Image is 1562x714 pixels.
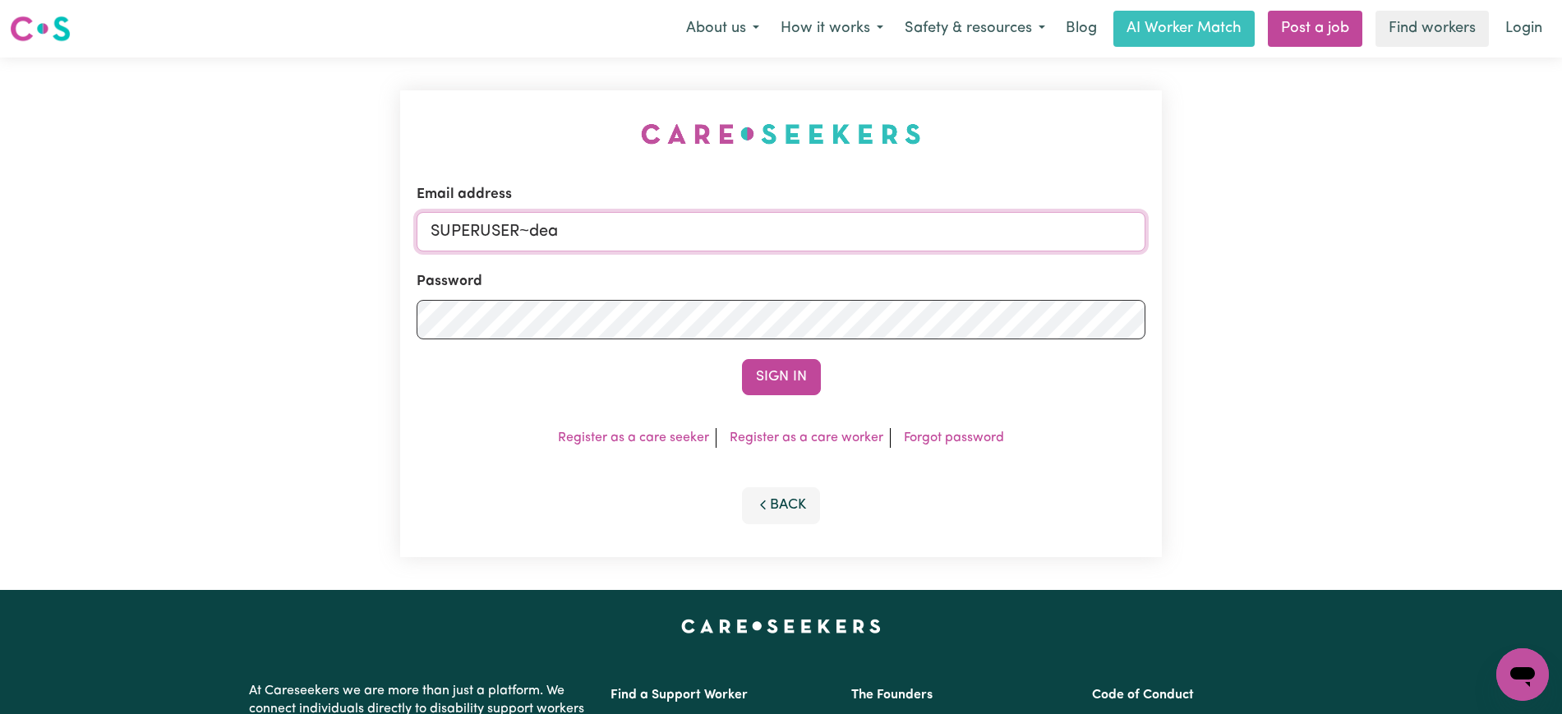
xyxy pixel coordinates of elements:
label: Password [417,271,482,293]
a: Post a job [1268,11,1362,47]
a: Find a Support Worker [611,689,748,702]
button: How it works [770,12,894,46]
a: Blog [1056,11,1107,47]
a: Register as a care seeker [558,431,709,445]
a: The Founders [851,689,933,702]
a: Forgot password [904,431,1004,445]
a: Careseekers logo [10,10,71,48]
a: Find workers [1375,11,1489,47]
button: Sign In [742,359,821,395]
img: Careseekers logo [10,14,71,44]
a: Careseekers home page [681,620,881,633]
a: Register as a care worker [730,431,883,445]
label: Email address [417,184,512,205]
a: Code of Conduct [1092,689,1194,702]
a: AI Worker Match [1113,11,1255,47]
input: Email address [417,212,1145,251]
a: Login [1495,11,1552,47]
iframe: Button to launch messaging window [1496,648,1549,701]
button: About us [675,12,770,46]
button: Back [742,487,821,523]
button: Safety & resources [894,12,1056,46]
